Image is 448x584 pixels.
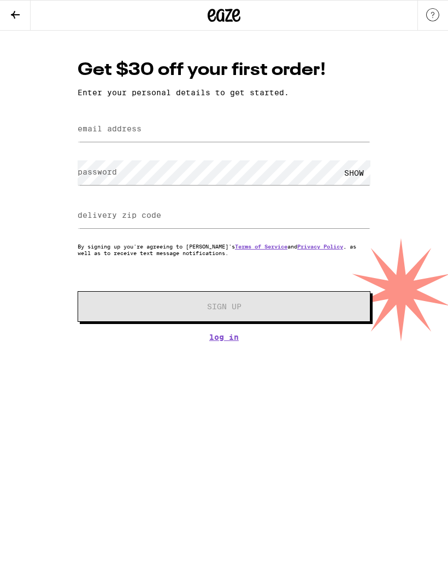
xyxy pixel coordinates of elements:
[78,167,117,176] label: password
[78,211,161,219] label: delivery zip code
[78,58,370,83] h1: Get $30 off your first order!
[235,243,287,250] a: Terms of Service
[78,124,142,133] label: email address
[78,333,370,342] a: Log In
[78,88,370,97] p: Enter your personal details to get started.
[297,243,343,250] a: Privacy Policy
[338,160,370,185] div: SHOW
[207,303,241,310] span: Sign Up
[78,243,370,256] p: By signing up you're agreeing to [PERSON_NAME]'s and , as well as to receive text message notific...
[78,204,370,228] input: delivery zip code
[78,291,370,322] button: Sign Up
[78,117,370,142] input: email address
